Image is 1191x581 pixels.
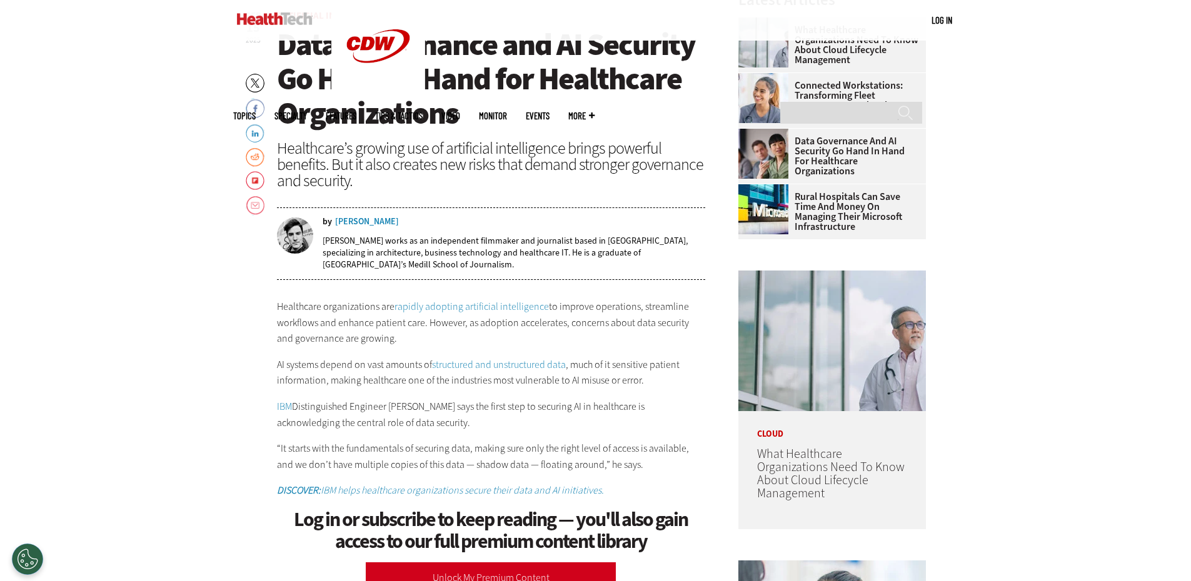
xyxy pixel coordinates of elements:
span: Topics [233,111,256,121]
a: DISCOVER:IBM helps healthcare organizations secure their data and AI initiatives. [277,484,604,497]
a: Microsoft building [738,184,795,194]
img: woman discusses data governance [738,129,788,179]
img: doctor in front of clouds and reflective building [738,271,926,411]
img: nurse smiling at patient [738,73,788,123]
a: What Healthcare Organizations Need To Know About Cloud Lifecycle Management [757,445,905,502]
a: IBM [277,400,292,413]
a: structured and unstructured data [432,358,566,371]
p: Distinguished Engineer [PERSON_NAME] says the first step to securing AI in healthcare is acknowle... [277,399,706,430]
em: IBM helps healthcare organizations secure their data and AI initiatives. [277,484,604,497]
h1: Log in or subscribe to keep reading — you'll also gain access to our full premium content library [277,509,706,552]
strong: DISCOVER: [277,484,321,497]
div: Healthcare’s growing use of artificial intelligence brings powerful benefits. But it also creates... [277,140,706,189]
button: Open Preferences [12,544,43,575]
p: “It starts with the fundamentals of securing data, making sure only the right level of access is ... [277,440,706,472]
a: CDW [331,82,425,96]
span: by [323,217,332,226]
a: Features [326,111,356,121]
a: MonITor [479,111,507,121]
span: Specialty [274,111,307,121]
a: Tips & Tactics [375,111,423,121]
p: Cloud [738,411,926,439]
div: User menu [932,14,952,27]
p: Healthcare organizations are to improve operations, streamline workflows and enhance patient care... [277,299,706,347]
a: Rural Hospitals Can Save Time and Money on Managing Their Microsoft Infrastructure [738,192,918,232]
p: AI systems depend on vast amounts of , much of it sensitive patient information, making healthcar... [277,357,706,389]
span: More [568,111,595,121]
img: Microsoft building [738,184,788,234]
a: Data Governance and AI Security Go Hand in Hand for Healthcare Organizations [738,136,918,176]
a: woman discusses data governance [738,129,795,139]
a: [PERSON_NAME] [335,217,399,226]
p: [PERSON_NAME] works as an independent filmmaker and journalist based in [GEOGRAPHIC_DATA], specia... [323,235,706,271]
div: Cookies Settings [12,544,43,575]
img: nathan eddy [277,217,313,254]
a: Events [526,111,550,121]
a: rapidly adopting artificial intelligence [394,300,549,313]
img: Home [237,12,313,25]
a: Video [441,111,460,121]
a: Log in [932,14,952,26]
